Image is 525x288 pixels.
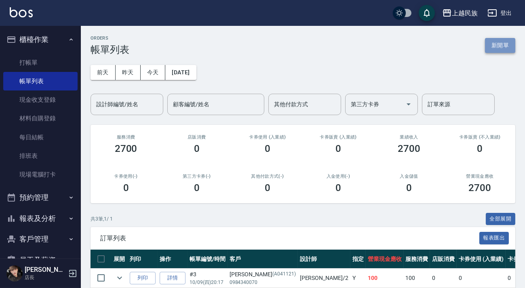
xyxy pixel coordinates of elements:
h3: 服務消費 [100,135,152,140]
button: 客戶管理 [3,229,78,250]
a: 現場電腦打卡 [3,165,78,184]
td: 100 [366,269,404,288]
h2: 店販消費 [171,135,222,140]
h3: 0 [265,182,270,193]
h3: 2700 [398,143,420,154]
td: 0 [430,269,457,288]
h5: [PERSON_NAME] [25,266,66,274]
a: 帳單列表 [3,72,78,90]
h2: 第三方卡券(-) [171,174,222,179]
h2: 卡券販賣 (入業績) [312,135,364,140]
h2: 卡券使用 (入業績) [242,135,293,140]
p: 10/09 (四) 20:17 [190,279,226,286]
th: 帳單編號/時間 [188,250,228,269]
td: Y [350,269,366,288]
a: 詳情 [160,272,186,284]
th: 展開 [112,250,128,269]
h3: 0 [335,182,341,193]
td: #3 [188,269,228,288]
h3: 2700 [468,182,491,193]
a: 現金收支登錄 [3,90,78,109]
button: 報表匯出 [479,232,509,244]
button: Open [402,98,415,111]
button: 全部展開 [486,213,516,225]
button: 列印 [130,272,156,284]
div: [PERSON_NAME] [230,270,296,279]
button: 登出 [484,6,515,21]
th: 指定 [350,250,366,269]
img: Logo [10,7,33,17]
button: 員工及薪資 [3,250,78,271]
th: 服務消費 [404,250,430,269]
h2: 營業現金應收 [454,174,506,179]
button: 今天 [141,65,166,80]
h2: 其他付款方式(-) [242,174,293,179]
h3: 0 [123,182,129,193]
h3: 0 [265,143,270,154]
h2: 業績收入 [384,135,435,140]
a: 打帳單 [3,53,78,72]
p: 0984340070 [230,279,296,286]
h3: 0 [406,182,412,193]
th: 操作 [158,250,188,269]
a: 材料自購登錄 [3,109,78,128]
h3: 0 [335,143,341,154]
button: 櫃檯作業 [3,29,78,50]
th: 列印 [128,250,158,269]
button: 前天 [91,65,116,80]
h2: 入金儲值 [384,174,435,179]
h2: 卡券販賣 (不入業績) [454,135,506,140]
button: 上越民族 [439,5,481,21]
h3: 帳單列表 [91,44,129,55]
th: 客戶 [228,250,298,269]
a: 報表匯出 [479,234,509,242]
th: 營業現金應收 [366,250,404,269]
button: 預約管理 [3,187,78,208]
img: Person [6,265,23,282]
button: save [419,5,435,21]
p: (A041121) [272,270,296,279]
h3: 2700 [115,143,137,154]
a: 排班表 [3,147,78,165]
td: 0 [457,269,506,288]
h3: 0 [194,143,200,154]
h2: 卡券使用(-) [100,174,152,179]
th: 卡券使用 (入業績) [457,250,506,269]
h2: 入金使用(-) [312,174,364,179]
h2: ORDERS [91,36,129,41]
span: 訂單列表 [100,234,479,242]
td: [PERSON_NAME] /2 [298,269,350,288]
td: 100 [404,269,430,288]
p: 店長 [25,274,66,281]
button: [DATE] [165,65,196,80]
div: 上越民族 [452,8,478,18]
th: 店販消費 [430,250,457,269]
button: 新開單 [485,38,515,53]
th: 設計師 [298,250,350,269]
h3: 0 [194,182,200,193]
p: 共 3 筆, 1 / 1 [91,215,113,223]
button: expand row [114,272,126,284]
button: 昨天 [116,65,141,80]
h3: 0 [477,143,483,154]
button: 報表及分析 [3,208,78,229]
a: 新開單 [485,41,515,49]
a: 每日結帳 [3,128,78,147]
